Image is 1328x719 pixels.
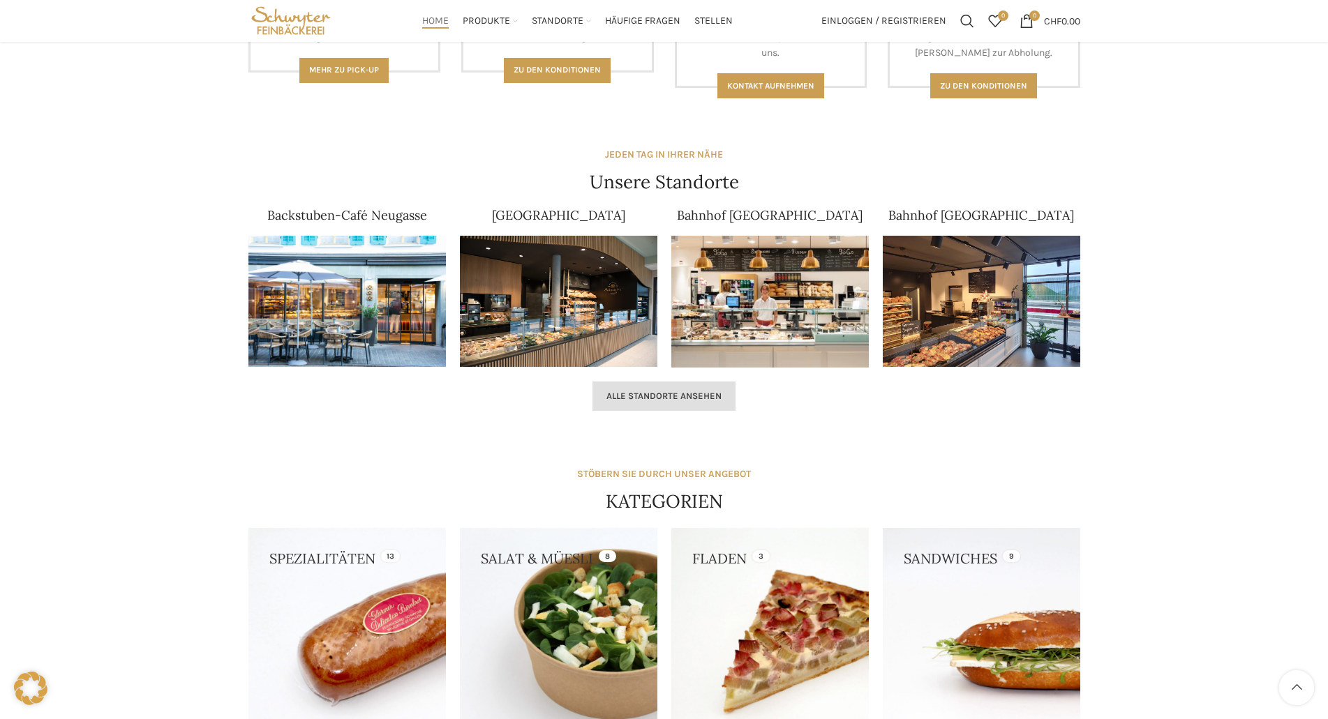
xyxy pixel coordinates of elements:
[694,7,733,35] a: Stellen
[492,207,625,223] a: [GEOGRAPHIC_DATA]
[577,467,751,482] div: STÖBERN SIE DURCH UNSER ANGEBOT
[463,7,518,35] a: Produkte
[888,207,1074,223] a: Bahnhof [GEOGRAPHIC_DATA]
[299,58,389,83] a: Mehr zu Pick-Up
[605,147,723,162] div: JEDEN TAG IN IHRER NÄHE
[727,81,814,91] span: Kontakt aufnehmen
[422,7,449,35] a: Home
[930,73,1037,98] a: Zu den konditionen
[606,489,723,514] h4: KATEGORIEN
[532,7,591,35] a: Standorte
[953,7,981,35] a: Suchen
[981,7,1009,35] a: 0
[267,207,427,223] a: Backstuben-Café Neugasse
[1044,15,1061,27] span: CHF
[677,207,863,223] a: Bahnhof [GEOGRAPHIC_DATA]
[504,58,611,83] a: Zu den Konditionen
[463,15,510,28] span: Produkte
[1029,10,1040,21] span: 0
[1013,7,1087,35] a: 0 CHF0.00
[606,391,722,402] span: Alle Standorte ansehen
[341,7,814,35] div: Main navigation
[605,15,680,28] span: Häufige Fragen
[814,7,953,35] a: Einloggen / Registrieren
[821,16,946,26] span: Einloggen / Registrieren
[422,15,449,28] span: Home
[981,7,1009,35] div: Meine Wunschliste
[940,81,1027,91] span: Zu den konditionen
[1044,15,1080,27] bdi: 0.00
[998,10,1008,21] span: 0
[514,65,601,75] span: Zu den Konditionen
[590,169,739,195] h4: Unsere Standorte
[605,7,680,35] a: Häufige Fragen
[309,65,379,75] span: Mehr zu Pick-Up
[717,73,824,98] a: Kontakt aufnehmen
[592,381,736,411] a: Alle Standorte ansehen
[694,15,733,28] span: Stellen
[1279,670,1314,705] a: Scroll to top button
[532,15,583,28] span: Standorte
[248,14,334,26] a: Site logo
